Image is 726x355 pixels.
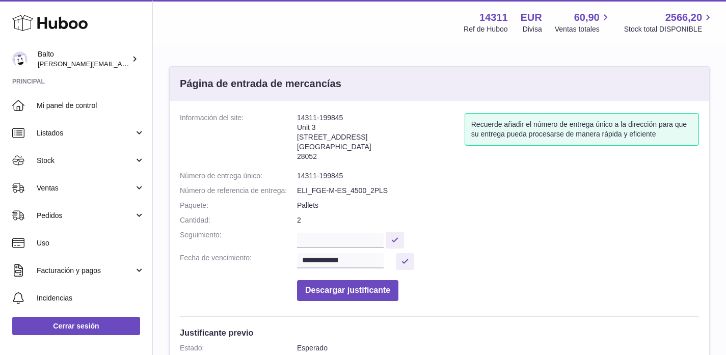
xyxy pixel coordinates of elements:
dt: Cantidad: [180,215,297,225]
a: 60,90 Ventas totales [555,11,611,34]
div: Ref de Huboo [464,24,507,34]
span: Pedidos [37,211,134,221]
img: dani@balto.fr [12,51,28,67]
dt: Fecha de vencimiento: [180,253,297,270]
span: [PERSON_NAME][EMAIL_ADDRESS][DOMAIN_NAME] [38,60,204,68]
dd: 14311-199845 [297,171,699,181]
span: Ventas totales [555,24,611,34]
strong: 14311 [479,11,508,24]
span: 60,90 [574,11,600,24]
span: 2566,20 [665,11,702,24]
span: Incidencias [37,293,145,303]
dt: Información del site: [180,113,297,166]
div: Balto [38,49,129,69]
a: Cerrar sesión [12,317,140,335]
dd: Esperado [297,343,699,353]
dd: Pallets [297,201,699,210]
dt: Número de referencia de entrega: [180,186,297,196]
button: Descargar justificante [297,280,398,301]
dt: Seguimiento: [180,230,297,248]
span: Mi panel de control [37,101,145,111]
span: Stock total DISPONIBLE [624,24,714,34]
span: Listados [37,128,134,138]
a: 2566,20 Stock total DISPONIBLE [624,11,714,34]
dd: 2 [297,215,699,225]
dd: ELI_FGE-M-ES_4500_2PLS [297,186,699,196]
h3: Justificante previo [180,327,699,338]
div: Divisa [523,24,542,34]
address: 14311-199845 Unit 3 [STREET_ADDRESS] [GEOGRAPHIC_DATA] 28052 [297,113,465,166]
h3: Página de entrada de mercancías [180,77,341,91]
dt: Paquete: [180,201,297,210]
strong: EUR [521,11,542,24]
dt: Número de entrega único: [180,171,297,181]
span: Uso [37,238,145,248]
span: Stock [37,156,134,166]
div: Recuerde añadir el número de entrega único a la dirección para que su entrega pueda procesarse de... [465,113,699,146]
dt: Estado: [180,343,297,353]
span: Ventas [37,183,134,193]
span: Facturación y pagos [37,266,134,276]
